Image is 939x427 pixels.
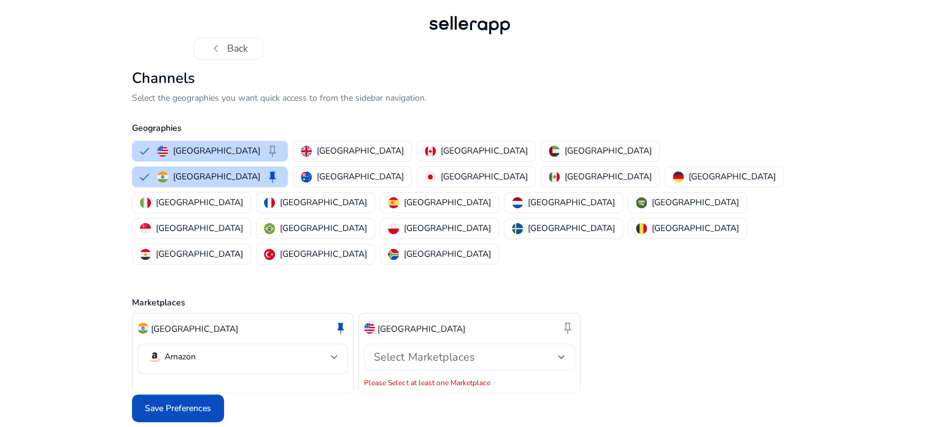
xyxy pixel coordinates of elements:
img: us.svg [157,146,168,157]
img: de.svg [673,171,684,182]
img: ca.svg [425,146,436,157]
span: Save Preferences [145,402,211,415]
p: [GEOGRAPHIC_DATA] [280,248,367,261]
p: [GEOGRAPHIC_DATA] [280,222,367,235]
img: it.svg [140,197,151,208]
img: es.svg [388,197,399,208]
img: in.svg [157,171,168,182]
span: keep [560,321,575,335]
img: sa.svg [636,197,647,208]
img: amazon.svg [147,350,162,364]
img: ae.svg [549,146,560,157]
span: chevron_left [209,41,223,56]
img: au.svg [301,171,312,182]
p: [GEOGRAPHIC_DATA] [156,196,243,209]
span: keep [333,321,348,335]
img: za.svg [388,249,399,260]
img: tr.svg [264,249,275,260]
p: [GEOGRAPHIC_DATA] [377,323,465,335]
p: [GEOGRAPHIC_DATA] [404,222,491,235]
img: pl.svg [388,223,399,234]
p: [GEOGRAPHIC_DATA] [565,144,652,157]
span: Select Marketplaces [374,350,474,364]
p: [GEOGRAPHIC_DATA] [404,248,491,261]
p: [GEOGRAPHIC_DATA] [173,170,260,183]
mat-error: Please Select at least one Marketplace [364,375,574,388]
img: se.svg [512,223,523,234]
p: [GEOGRAPHIC_DATA] [652,222,739,235]
img: eg.svg [140,249,151,260]
p: [GEOGRAPHIC_DATA] [441,144,528,157]
p: [GEOGRAPHIC_DATA] [280,196,367,209]
p: [GEOGRAPHIC_DATA] [441,170,528,183]
p: Select the geographies you want quick access to from the sidebar navigation. [132,92,807,104]
p: Marketplaces [132,296,807,309]
p: [GEOGRAPHIC_DATA] [528,222,615,235]
p: [GEOGRAPHIC_DATA] [156,248,243,261]
p: [GEOGRAPHIC_DATA] [173,144,260,157]
p: [GEOGRAPHIC_DATA] [528,196,615,209]
img: br.svg [264,223,275,234]
h2: Channels [132,69,807,87]
img: be.svg [636,223,647,234]
span: keep [265,170,280,184]
img: nl.svg [512,197,523,208]
p: Amazon [164,351,196,362]
p: [GEOGRAPHIC_DATA] [156,222,243,235]
img: mx.svg [549,171,560,182]
p: [GEOGRAPHIC_DATA] [317,170,404,183]
p: [GEOGRAPHIC_DATA] [652,196,739,209]
img: us.svg [364,323,375,334]
p: [GEOGRAPHIC_DATA] [689,170,776,183]
p: [GEOGRAPHIC_DATA] [317,144,404,157]
img: uk.svg [301,146,312,157]
p: Geographies [132,122,807,135]
img: jp.svg [425,171,436,182]
p: [GEOGRAPHIC_DATA] [151,323,238,335]
img: fr.svg [264,197,275,208]
span: keep [265,144,280,159]
img: sg.svg [140,223,151,234]
img: in.svg [137,323,149,334]
button: Save Preferences [132,394,224,422]
button: chevron_leftBack [193,37,263,60]
p: [GEOGRAPHIC_DATA] [565,170,652,183]
p: [GEOGRAPHIC_DATA] [404,196,491,209]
